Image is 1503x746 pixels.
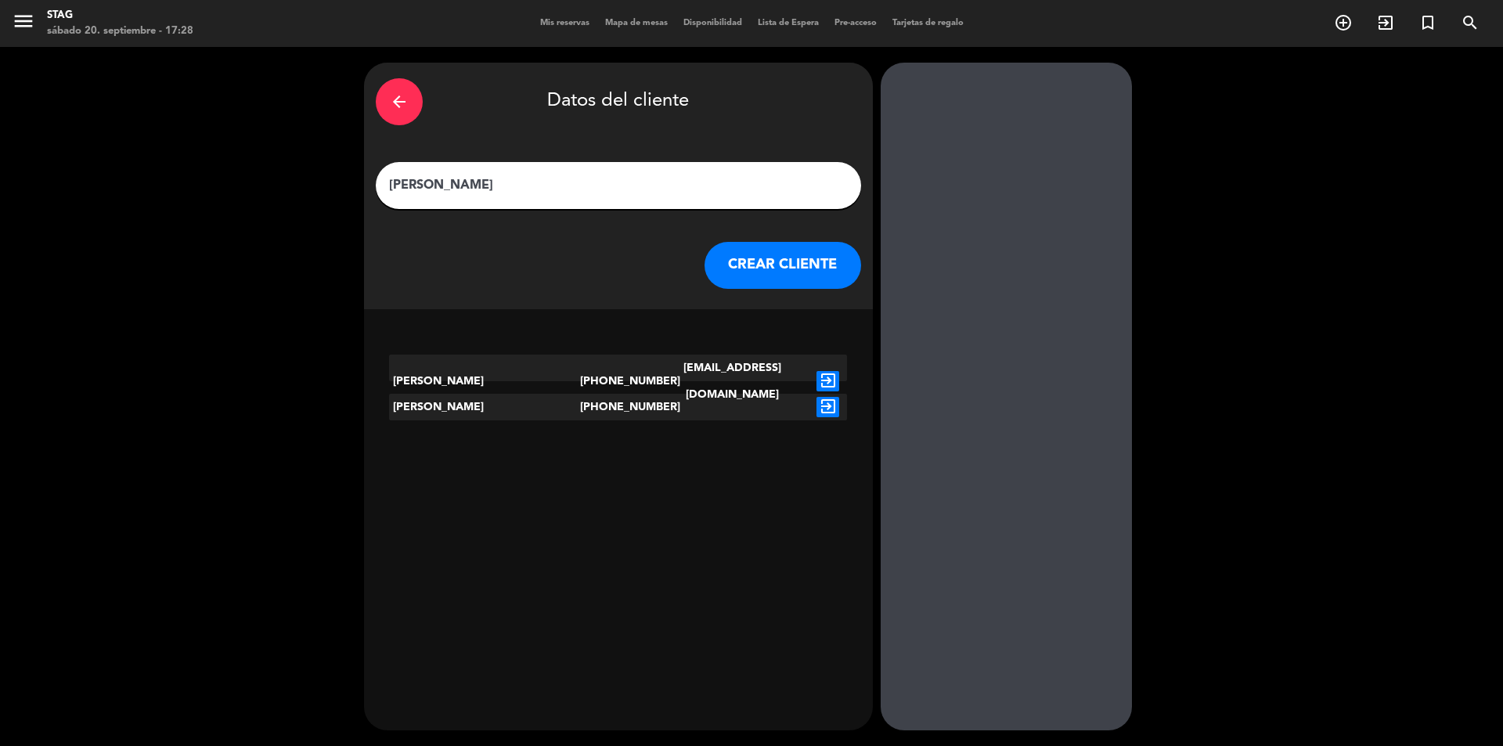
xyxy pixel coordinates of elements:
div: [PERSON_NAME] [389,355,580,408]
i: exit_to_app [816,397,839,417]
div: [EMAIL_ADDRESS][DOMAIN_NAME] [656,355,809,408]
i: exit_to_app [816,371,839,391]
i: turned_in_not [1418,13,1437,32]
i: search [1461,13,1480,32]
i: menu [12,9,35,33]
button: CREAR CLIENTE [705,242,861,289]
span: Mis reservas [532,19,597,27]
span: Lista de Espera [750,19,827,27]
div: [PHONE_NUMBER] [580,394,657,420]
div: [PERSON_NAME] [389,394,580,420]
span: Tarjetas de regalo [885,19,971,27]
div: [PHONE_NUMBER] [580,355,657,408]
button: menu [12,9,35,38]
div: STAG [47,8,193,23]
i: add_circle_outline [1334,13,1353,32]
input: Escriba nombre, correo electrónico o número de teléfono... [387,175,849,196]
span: Mapa de mesas [597,19,676,27]
div: sábado 20. septiembre - 17:28 [47,23,193,39]
div: Datos del cliente [376,74,861,129]
span: Pre-acceso [827,19,885,27]
i: arrow_back [390,92,409,111]
span: Disponibilidad [676,19,750,27]
i: exit_to_app [1376,13,1395,32]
